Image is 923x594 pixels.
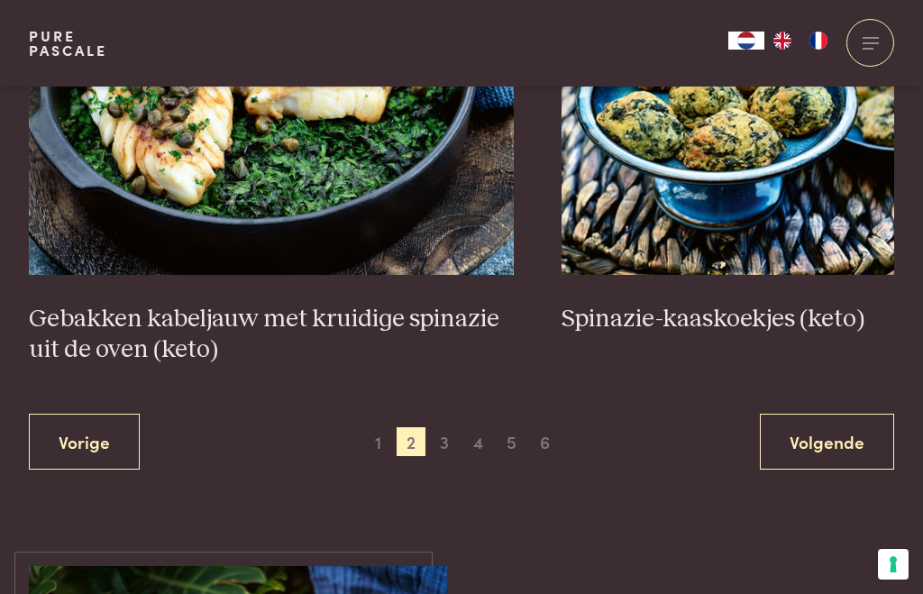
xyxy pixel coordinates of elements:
[878,549,909,580] button: Uw voorkeuren voor toestemming voor trackingtechnologieën
[764,32,800,50] a: EN
[29,414,140,471] a: Vorige
[498,427,526,456] span: 5
[464,427,493,456] span: 4
[728,32,764,50] div: Language
[562,304,894,335] h3: Spinazie-kaaskoekjes (keto)
[800,32,836,50] a: FR
[29,29,107,58] a: PurePascale
[430,427,459,456] span: 3
[728,32,764,50] a: NL
[363,427,392,456] span: 1
[764,32,836,50] ul: Language list
[29,304,514,366] h3: Gebakken kabeljauw met kruidige spinazie uit de oven (keto)
[397,427,425,456] span: 2
[531,427,560,456] span: 6
[728,32,836,50] aside: Language selected: Nederlands
[760,414,894,471] a: Volgende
